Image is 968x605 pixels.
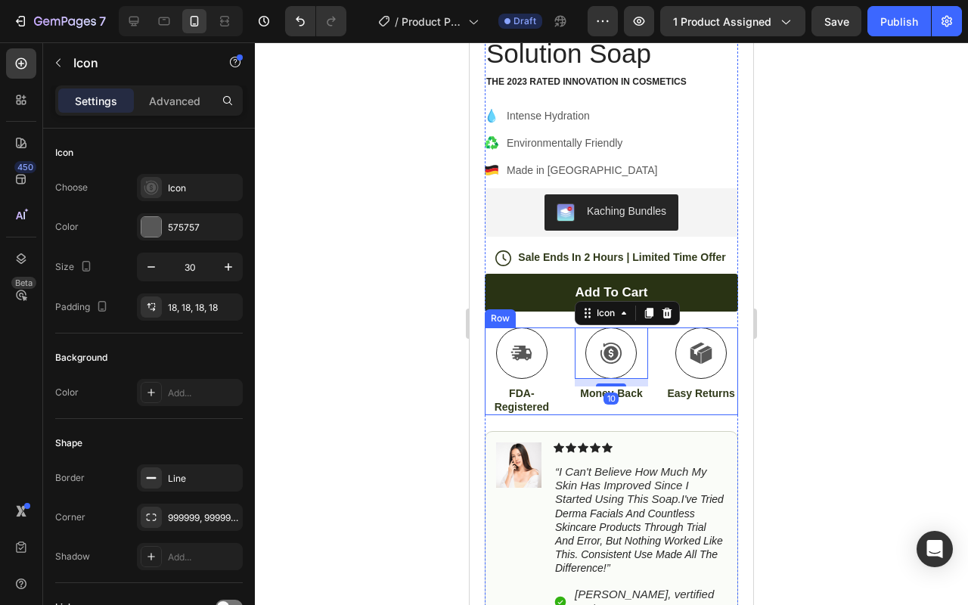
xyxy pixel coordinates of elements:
div: 575757 [168,221,239,234]
div: Size [55,257,95,278]
div: Publish [880,14,918,29]
div: Border [55,471,85,485]
div: Icon [55,146,73,160]
div: Add... [168,386,239,400]
div: Open Intercom Messenger [917,531,953,567]
span: Draft [513,14,536,28]
p: Icon [73,54,202,72]
div: Rich Text Editor. Editing area: main [104,545,257,574]
div: Icon [168,181,239,195]
button: 1 product assigned [660,6,805,36]
i: [PERSON_NAME], vertified customer [105,545,244,572]
span: 1 product assigned [673,14,771,29]
span: Product Page - [DATE] 12:06:52 [402,14,462,29]
p: Advanced [149,93,200,109]
div: Line [168,472,239,486]
div: Beta [11,277,36,289]
div: Shadow [55,550,90,563]
div: Corner [55,510,85,524]
span: Save [824,15,849,28]
div: 999999, 999999, 999999, 999999 [168,511,239,525]
button: Publish [867,6,931,36]
div: Shape [55,436,82,450]
div: Undo/Redo [285,6,346,36]
p: 7 [99,12,106,30]
div: 18, 18, 18, 18 [168,301,239,315]
span: / [395,14,399,29]
p: Settings [75,93,117,109]
button: Save [811,6,861,36]
div: Choose [55,181,88,194]
div: Background [55,351,107,365]
div: Add... [168,551,239,564]
div: 450 [14,161,36,173]
button: 7 [6,6,113,36]
div: Color [55,386,79,399]
div: Color [55,220,79,234]
iframe: To enrich screen reader interactions, please activate Accessibility in Grammarly extension settings [470,42,753,605]
div: Padding [55,297,111,318]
